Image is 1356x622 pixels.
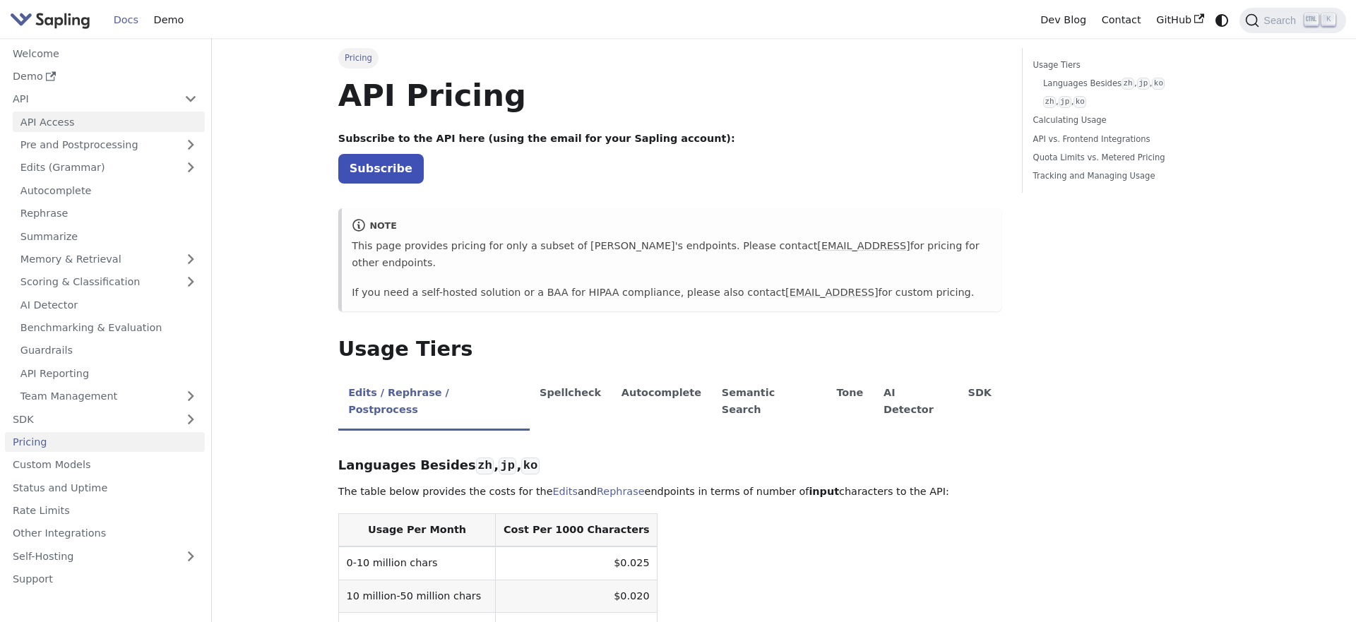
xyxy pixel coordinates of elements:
[1073,96,1086,108] code: ko
[958,375,1001,431] li: SDK
[597,486,645,497] a: Rephrase
[5,43,205,64] a: Welcome
[1259,15,1304,26] span: Search
[499,457,516,474] code: jp
[338,48,379,68] span: Pricing
[1033,151,1225,165] a: Quota Limits vs. Metered Pricing
[809,486,839,497] strong: input
[352,218,992,235] div: note
[1043,96,1056,108] code: zh
[338,337,1002,362] h2: Usage Tiers
[5,523,205,544] a: Other Integrations
[13,340,205,361] a: Guardrails
[5,66,205,87] a: Demo
[13,272,205,292] a: Scoring & Classification
[553,486,578,497] a: Edits
[5,89,177,109] a: API
[1212,10,1232,30] button: Switch between dark and light mode (currently system mode)
[338,375,530,431] li: Edits / Rephrase / Postprocess
[10,10,95,30] a: Sapling.ai
[496,580,658,612] td: $0.020
[106,9,146,31] a: Docs
[352,285,992,301] p: If you need a self-hosted solution or a BAA for HIPAA compliance, please also contact for custom ...
[13,203,205,224] a: Rephrase
[13,363,205,383] a: API Reporting
[1033,59,1225,72] a: Usage Tiers
[496,546,658,580] td: $0.025
[5,546,205,566] a: Self-Hosting
[352,238,992,272] p: This page provides pricing for only a subset of [PERSON_NAME]'s endpoints. Please contact for pri...
[5,477,205,498] a: Status and Uptime
[338,76,1002,114] h1: API Pricing
[1059,96,1071,108] code: jp
[5,501,205,521] a: Rate Limits
[13,157,205,178] a: Edits (Grammar)
[1122,78,1134,90] code: zh
[1148,9,1211,31] a: GitHub
[1033,9,1093,31] a: Dev Blog
[13,226,205,246] a: Summarize
[1239,8,1345,33] button: Search (Ctrl+K)
[1043,95,1220,109] a: zh,jp,ko
[1033,133,1225,146] a: API vs. Frontend Integrations
[1043,77,1220,90] a: Languages Besideszh,jp,ko
[177,409,205,429] button: Expand sidebar category 'SDK'
[338,48,1002,68] nav: Breadcrumbs
[338,484,1002,501] p: The table below provides the costs for the and endpoints in terms of number of characters to the ...
[785,287,878,298] a: [EMAIL_ADDRESS]
[13,180,205,201] a: Autocomplete
[874,375,958,431] li: AI Detector
[13,386,205,407] a: Team Management
[711,375,826,431] li: Semantic Search
[10,10,90,30] img: Sapling.ai
[1152,78,1165,90] code: ko
[476,457,494,474] code: zh
[338,457,1002,474] h3: Languages Besides , ,
[338,546,495,580] td: 0-10 million chars
[5,432,205,453] a: Pricing
[338,514,495,547] th: Usage Per Month
[817,240,910,251] a: [EMAIL_ADDRESS]
[1137,78,1150,90] code: jp
[13,112,205,132] a: API Access
[177,89,205,109] button: Collapse sidebar category 'API'
[338,580,495,612] td: 10 million-50 million chars
[13,318,205,338] a: Benchmarking & Evaluation
[5,569,205,590] a: Support
[1033,114,1225,127] a: Calculating Usage
[521,457,539,474] code: ko
[338,133,735,144] strong: Subscribe to the API here (using the email for your Sapling account):
[13,294,205,315] a: AI Detector
[496,514,658,547] th: Cost Per 1000 Characters
[13,249,205,270] a: Memory & Retrieval
[1033,169,1225,183] a: Tracking and Managing Usage
[13,135,205,155] a: Pre and Postprocessing
[338,154,424,183] a: Subscribe
[1094,9,1149,31] a: Contact
[146,9,191,31] a: Demo
[5,455,205,475] a: Custom Models
[826,375,874,431] li: Tone
[1321,13,1336,26] kbd: K
[611,375,711,431] li: Autocomplete
[530,375,612,431] li: Spellcheck
[5,409,177,429] a: SDK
